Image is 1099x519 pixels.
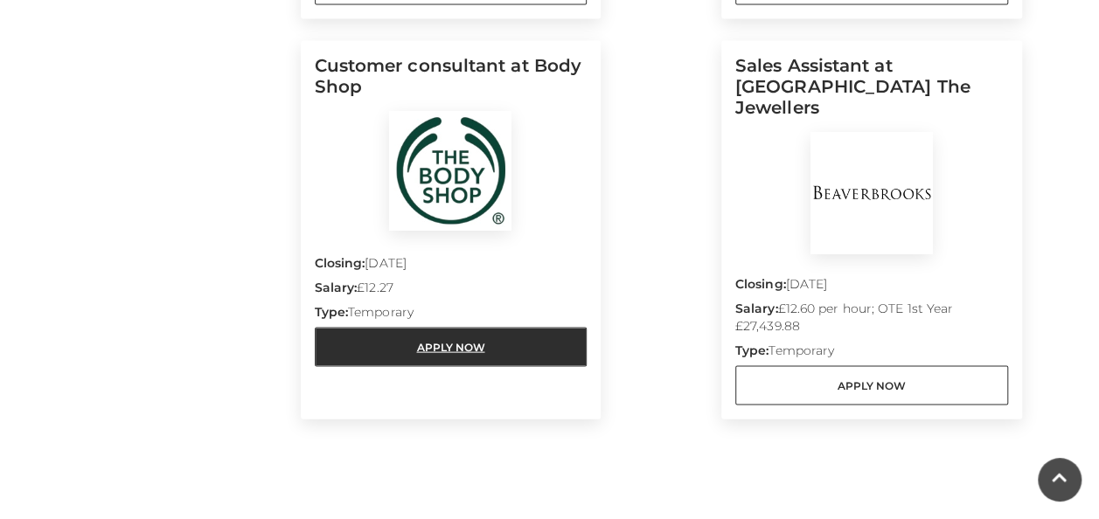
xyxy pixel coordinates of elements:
[735,365,1008,405] a: Apply Now
[735,300,778,315] strong: Salary:
[315,253,588,278] p: [DATE]
[735,299,1008,341] p: £12.60 per hour; OTE 1st Year £27,439.88
[315,302,588,327] p: Temporary
[389,110,511,230] img: Body Shop
[315,254,365,270] strong: Closing:
[735,275,786,291] strong: Closing:
[315,54,588,110] h5: Customer consultant at Body Shop
[315,327,588,366] a: Apply Now
[735,274,1008,299] p: [DATE]
[735,342,769,357] strong: Type:
[315,279,358,294] strong: Salary:
[315,303,348,319] strong: Type:
[315,278,588,302] p: £12.27
[810,131,933,253] img: BeaverBrooks The Jewellers
[735,54,1008,131] h5: Sales Assistant at [GEOGRAPHIC_DATA] The Jewellers
[735,341,1008,365] p: Temporary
